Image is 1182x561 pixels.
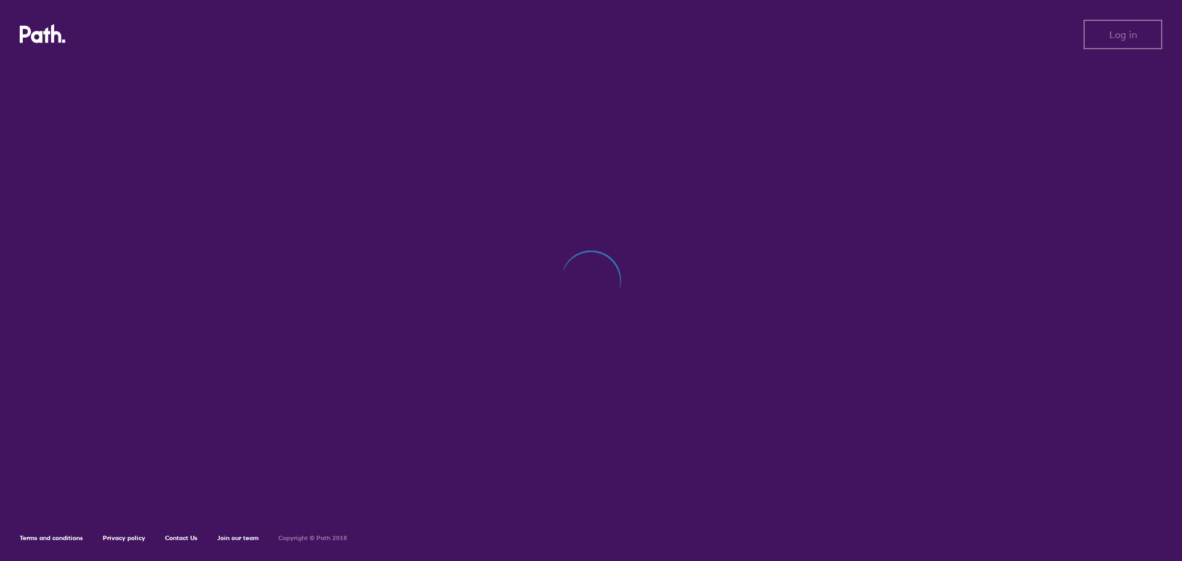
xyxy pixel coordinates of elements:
[1083,20,1162,49] button: Log in
[20,534,83,542] a: Terms and conditions
[217,534,259,542] a: Join our team
[1109,29,1137,40] span: Log in
[103,534,145,542] a: Privacy policy
[165,534,198,542] a: Contact Us
[278,535,347,542] h6: Copyright © Path 2018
